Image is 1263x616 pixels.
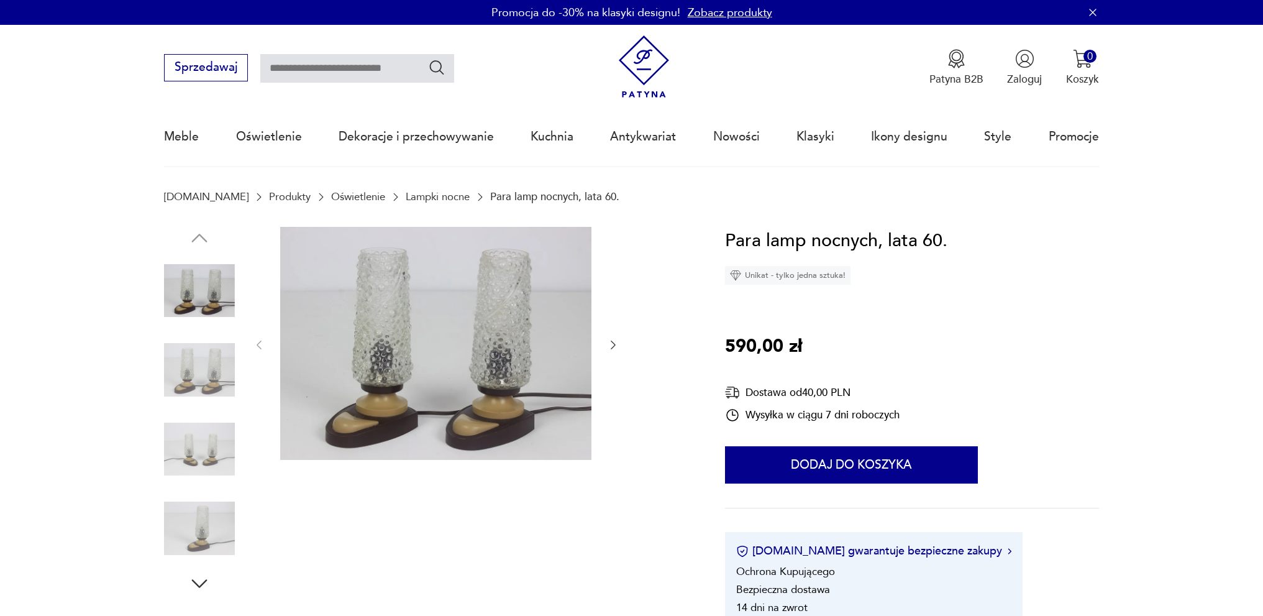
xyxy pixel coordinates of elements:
[164,108,199,165] a: Meble
[1066,72,1099,86] p: Koszyk
[1007,72,1042,86] p: Zaloguj
[713,108,760,165] a: Nowości
[164,63,248,73] a: Sprzedawaj
[164,414,235,485] img: Zdjęcie produktu Para lamp nocnych, lata 60.
[428,58,446,76] button: Szukaj
[929,72,983,86] p: Patyna B2B
[164,334,235,405] img: Zdjęcie produktu Para lamp nocnych, lata 60.
[613,35,675,98] img: Patyna - sklep z meblami i dekoracjami vintage
[490,191,619,203] p: Para lamp nocnych, lata 60.
[796,108,834,165] a: Klasyki
[1008,548,1011,554] img: Ikona strzałki w prawo
[984,108,1011,165] a: Style
[736,600,808,615] li: 14 dni na zwrot
[929,49,983,86] a: Ikona medaluPatyna B2B
[164,54,248,81] button: Sprzedawaj
[736,582,830,597] li: Bezpieczna dostawa
[331,191,385,203] a: Oświetlenie
[725,446,978,484] button: Dodaj do koszyka
[725,385,900,400] div: Dostawa od 40,00 PLN
[280,227,591,461] img: Zdjęcie produktu Para lamp nocnych, lata 60.
[725,333,802,361] p: 590,00 zł
[736,545,749,558] img: Ikona certyfikatu
[736,543,1011,559] button: [DOMAIN_NAME] gwarantuje bezpieczne zakupy
[725,227,947,255] h1: Para lamp nocnych, lata 60.
[406,191,470,203] a: Lampki nocne
[531,108,573,165] a: Kuchnia
[1015,49,1034,68] img: Ikonka użytkownika
[610,108,676,165] a: Antykwariat
[1007,49,1042,86] button: Zaloguj
[736,564,835,579] li: Ochrona Kupującego
[1083,50,1097,63] div: 0
[164,493,235,564] img: Zdjęcie produktu Para lamp nocnych, lata 60.
[1073,49,1092,68] img: Ikona koszyka
[491,5,680,21] p: Promocja do -30% na klasyki designu!
[929,49,983,86] button: Patyna B2B
[947,49,966,68] img: Ikona medalu
[269,191,311,203] a: Produkty
[688,5,772,21] a: Zobacz produkty
[236,108,302,165] a: Oświetlenie
[725,385,740,400] img: Ikona dostawy
[164,191,248,203] a: [DOMAIN_NAME]
[164,255,235,326] img: Zdjęcie produktu Para lamp nocnych, lata 60.
[1066,49,1099,86] button: 0Koszyk
[871,108,947,165] a: Ikony designu
[1049,108,1099,165] a: Promocje
[725,266,850,285] div: Unikat - tylko jedna sztuka!
[730,270,741,281] img: Ikona diamentu
[725,408,900,423] div: Wysyłka w ciągu 7 dni roboczych
[339,108,494,165] a: Dekoracje i przechowywanie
